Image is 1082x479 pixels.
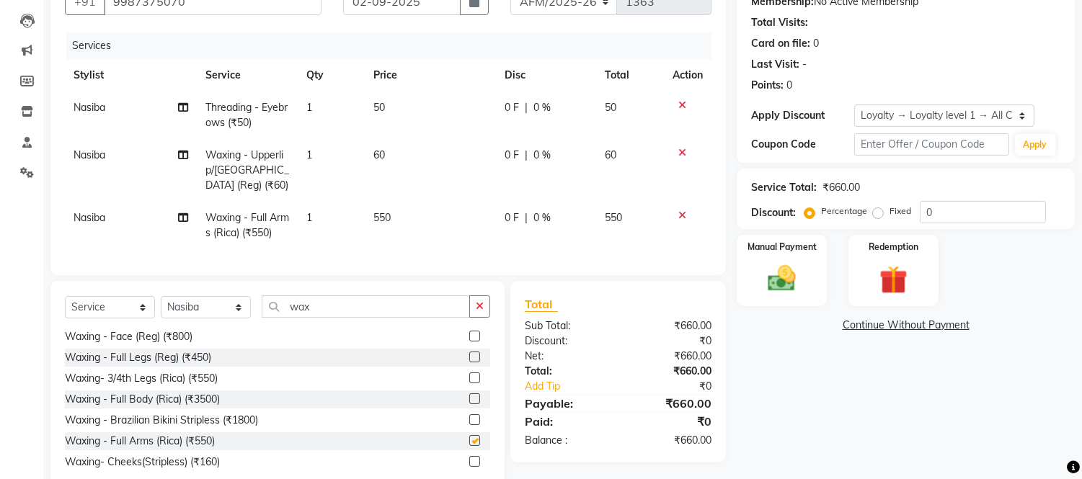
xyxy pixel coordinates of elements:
img: _gift.svg [871,262,916,297]
div: Waxing- 3/4th Legs (Rica) (₹550) [65,371,218,386]
label: Fixed [890,205,911,218]
span: 1 [306,148,312,161]
label: Percentage [821,205,867,218]
div: Points: [751,78,784,93]
div: - [802,57,807,72]
div: Waxing - Full Legs (Reg) (₹450) [65,350,211,365]
button: Apply [1015,134,1056,156]
span: Total [525,297,558,312]
span: 0 F [505,210,519,225]
div: Services [66,32,722,59]
div: Waxing - Full Body (Rica) (₹3500) [65,392,220,407]
div: ₹0 [618,413,723,430]
span: 0 % [533,100,551,115]
input: Enter Offer / Coupon Code [854,133,1008,156]
span: 50 [373,101,385,114]
div: 0 [786,78,792,93]
div: Total Visits: [751,15,808,30]
div: Paid: [514,413,618,430]
span: Nasiba [74,211,105,224]
a: Continue Without Payment [740,318,1072,333]
span: | [525,210,528,225]
span: 0 % [533,148,551,163]
div: Balance : [514,433,618,448]
div: Last Visit: [751,57,799,72]
div: Apply Discount [751,108,854,123]
span: 0 F [505,148,519,163]
div: Discount: [514,333,618,349]
span: 60 [373,148,385,161]
span: 1 [306,101,312,114]
div: Net: [514,349,618,364]
span: Waxing - Full Arms (Rica) (₹550) [205,211,289,239]
div: ₹660.00 [618,364,723,379]
span: 550 [605,211,622,224]
span: Threading - Eyebrows (₹50) [205,101,288,129]
span: Waxing - Upperlip/[GEOGRAPHIC_DATA] (Reg) (₹60) [205,148,289,192]
div: ₹0 [636,379,723,394]
span: 0 F [505,100,519,115]
label: Manual Payment [748,241,817,254]
div: ₹660.00 [618,395,723,412]
div: ₹660.00 [618,349,723,364]
div: Payable: [514,395,618,412]
span: 50 [605,101,616,114]
th: Total [596,59,665,91]
th: Disc [496,59,596,91]
div: ₹660.00 [618,318,723,333]
span: Nasiba [74,101,105,114]
span: | [525,148,528,163]
div: Discount: [751,205,796,220]
span: 0 % [533,210,551,225]
span: | [525,100,528,115]
div: Card on file: [751,36,810,51]
div: ₹0 [618,333,723,349]
th: Stylist [65,59,197,91]
label: Redemption [869,241,918,254]
span: 550 [373,211,391,224]
th: Price [365,59,496,91]
div: Coupon Code [751,137,854,152]
div: Service Total: [751,180,817,195]
div: Waxing - Full Arms (Rica) (₹550) [65,434,215,449]
div: Waxing - Face (Reg) (₹800) [65,329,192,344]
div: Sub Total: [514,318,618,333]
a: Add Tip [514,379,636,394]
img: _cash.svg [759,262,804,295]
div: ₹660.00 [618,433,723,448]
div: 0 [813,36,819,51]
th: Qty [298,59,365,91]
div: Waxing - Brazilian Bikini Stripless (₹1800) [65,413,258,428]
th: Action [664,59,711,91]
span: 60 [605,148,616,161]
div: Total: [514,364,618,379]
input: Search or Scan [262,295,470,318]
div: Waxing- Cheeks(Stripless) (₹160) [65,455,220,470]
span: 1 [306,211,312,224]
th: Service [197,59,298,91]
div: ₹660.00 [822,180,860,195]
span: Nasiba [74,148,105,161]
